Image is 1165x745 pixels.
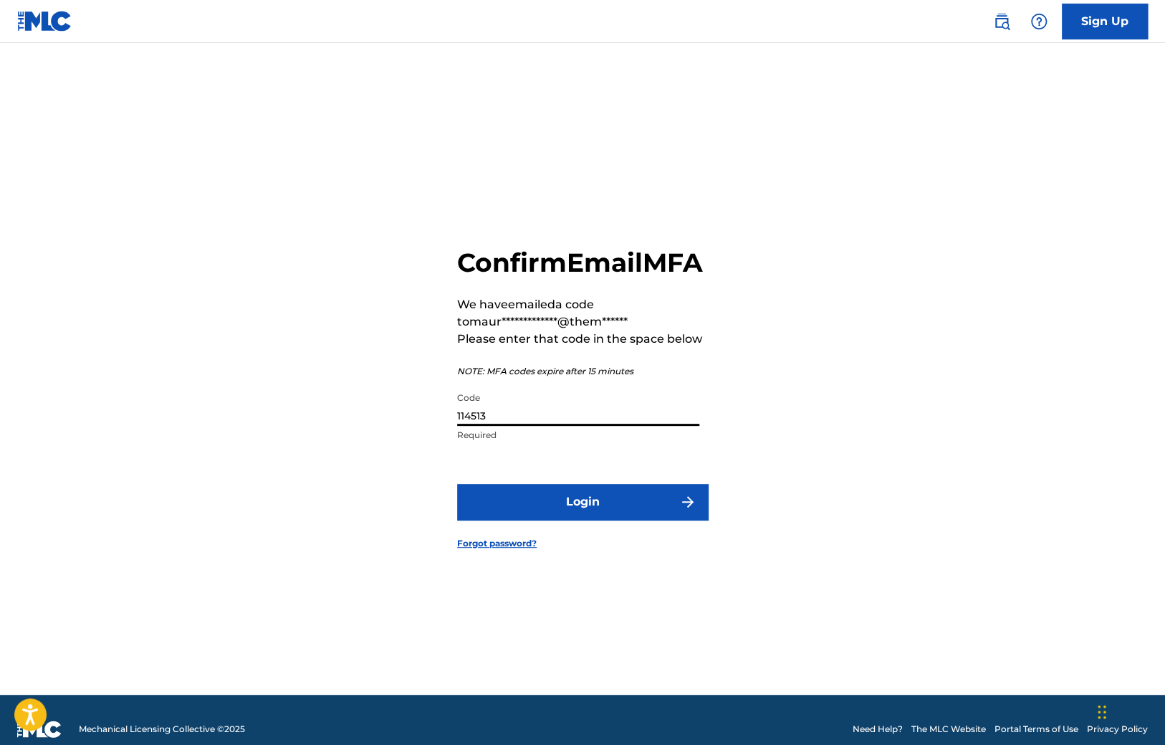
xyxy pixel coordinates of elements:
h2: Confirm Email MFA [457,247,708,279]
iframe: Chat Widget [1093,676,1165,745]
p: Please enter that code in the space below [457,331,708,348]
button: Login [457,484,708,520]
a: Sign Up [1062,4,1148,39]
img: help [1030,13,1047,30]
img: f7272a7cc735f4ea7f67.svg [679,493,696,511]
a: Privacy Policy [1087,723,1148,736]
img: search [993,13,1010,30]
a: The MLC Website [911,723,986,736]
a: Need Help? [853,723,903,736]
div: Drag [1098,691,1106,734]
p: Required [457,429,699,442]
img: MLC Logo [17,11,72,32]
img: logo [17,721,62,738]
a: Forgot password? [457,537,537,550]
a: Portal Terms of Use [994,723,1078,736]
div: Help [1025,7,1053,36]
p: NOTE: MFA codes expire after 15 minutes [457,365,708,378]
a: Public Search [987,7,1016,36]
span: Mechanical Licensing Collective © 2025 [79,723,245,736]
